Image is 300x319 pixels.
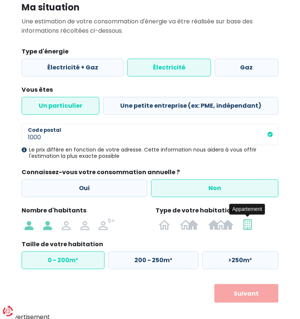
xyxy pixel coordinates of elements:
[229,204,265,215] div: Appartement
[22,206,144,218] legend: Nombre d'habitants
[25,218,33,230] img: 1 personne
[156,206,278,218] legend: Type de votre habitation
[208,218,234,230] img: Bâtiment fermé
[22,85,278,97] legend: Vous êtes
[214,284,279,303] button: Suivant
[80,218,89,230] img: 4 personnes
[22,59,124,77] label: Électricité + Gaz
[22,147,278,159] div: Le prix diffère en fonction de votre adresse. Cette information nous aidera à vous offrir l'estim...
[22,251,105,269] label: 0 - 200m²
[22,2,278,13] h1: Ma situation
[22,17,278,35] p: Une estimation de votre consommation d'énergie va être réalisée sur base des informations récolté...
[22,168,278,179] legend: Connaissez-vous votre consommation annuelle ?
[99,218,115,230] img: 5 personnes ou +
[22,124,278,145] input: 1000
[151,179,279,197] label: Non
[215,59,278,77] label: Gaz
[108,251,199,269] label: 200 - 250m²
[43,218,52,230] img: 2 personnes
[22,97,99,115] label: Un particulier
[127,59,211,77] label: Électricité
[180,218,198,230] img: Bâtiment semi-ouvert
[22,240,278,251] legend: Taille de votre habitation
[243,218,252,230] img: Appartement
[22,47,278,59] legend: Type d'énergie
[159,218,170,230] img: Bâtiment ouvert
[22,179,147,197] label: Oui
[103,97,278,115] label: Une petite entreprise (ex: PME, indépendant)
[202,251,278,269] label: >250m²
[62,218,71,230] img: 3 personnes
